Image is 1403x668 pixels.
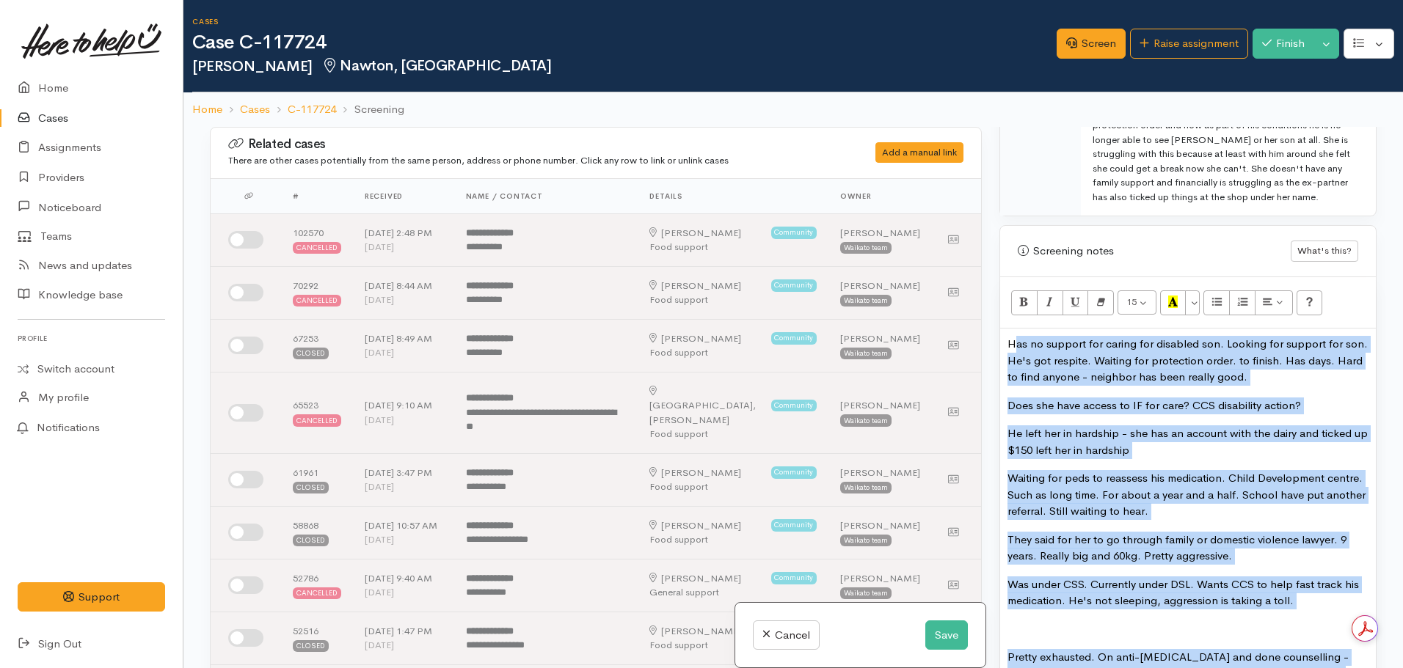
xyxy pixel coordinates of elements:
[353,179,454,214] th: Received
[1037,290,1063,315] button: Italic (CTRL+I)
[1007,471,1366,518] font: Waiting for peds to reassess his medication. Child Development centre. Such as long time. For abo...
[1057,29,1126,59] a: Screen
[649,638,817,653] div: Food support
[1118,290,1156,315] button: Font Size
[281,612,353,664] td: 52516
[365,466,442,480] div: [DATE] 3:47 PM
[828,179,932,214] th: Owner
[1018,243,1291,260] div: Screening notes
[1093,76,1358,205] div: [PERSON_NAME] is struggling emotionally and mentally with the challenges of having an autistic so...
[365,293,394,306] time: [DATE]
[840,226,920,241] div: [PERSON_NAME]
[365,414,394,426] time: [DATE]
[649,427,817,441] div: Food support
[840,518,920,533] div: [PERSON_NAME]
[1160,290,1187,315] button: Recent Color
[771,400,817,411] span: Community
[875,142,963,164] div: Add a manual link
[840,295,892,307] div: Waikato team
[638,179,828,214] th: Details
[18,582,165,612] button: Support
[771,466,817,478] span: Community
[365,533,394,546] time: [DATE]
[365,398,442,413] div: [DATE] 9:10 AM
[293,587,341,599] div: Cancelled
[649,384,766,427] div: [PERSON_NAME]
[228,154,729,166] small: There are other cases potentially from the same person, address or phone number. Click any row to...
[649,345,817,360] div: Food support
[1130,29,1248,59] a: Raise assignment
[1007,532,1346,563] font: They said for her to go through family or domestic violence lawyer. 9 years. Really big and 60kg....
[293,414,341,426] div: Cancelled
[365,226,442,241] div: [DATE] 2:48 PM
[18,329,165,348] h6: Profile
[840,331,920,346] div: [PERSON_NAME]
[365,241,394,253] time: [DATE]
[1007,398,1301,412] font: Does she have access to IF for care? CCS disability action?
[281,266,353,319] td: 70292
[1007,426,1368,457] font: He left her in hardship - she has an account with the dairy and ticked up $150 left her in hardship
[649,293,817,307] div: Food support
[365,639,394,651] time: [DATE]
[336,101,404,118] li: Screening
[649,624,741,639] div: [PERSON_NAME]
[1291,241,1358,262] button: What's this?
[321,56,552,75] span: Nawton, [GEOGRAPHIC_DATA]
[649,240,817,254] div: Food support
[293,295,341,307] div: Cancelled
[649,518,741,533] div: [PERSON_NAME]
[192,18,1057,26] h6: Cases
[840,398,920,413] div: [PERSON_NAME]
[649,585,817,600] div: General support
[281,506,353,559] td: 58868
[840,571,920,586] div: [PERSON_NAME]
[771,519,817,531] span: Community
[192,58,1057,75] h2: [PERSON_NAME]
[840,414,892,426] div: Waikato team
[365,279,442,293] div: [DATE] 8:44 AM
[840,242,892,254] div: Waikato team
[288,101,336,118] a: C-117724
[649,226,741,241] div: [PERSON_NAME]
[281,213,353,266] td: 102570
[649,571,741,586] div: [PERSON_NAME]
[365,346,394,359] time: [DATE]
[1203,290,1230,315] button: Unordered list (CTRL+SHIFT+NUM7)
[293,348,329,359] div: Closed
[281,179,353,214] th: #
[925,620,968,650] button: Save
[649,532,817,547] div: Food support
[1011,290,1038,315] button: Bold (CTRL+B)
[753,620,820,650] a: Cancel
[1185,290,1200,315] button: More Color
[365,586,394,598] time: [DATE]
[840,466,920,480] div: [PERSON_NAME]
[1229,290,1256,315] button: Ordered list (CTRL+SHIFT+NUM8)
[293,482,329,493] div: Closed
[293,242,341,254] div: Cancelled
[771,332,817,344] span: Community
[240,101,270,118] a: Cases
[281,453,353,506] td: 61961
[365,331,442,346] div: [DATE] 8:49 AM
[281,319,353,372] td: 67253
[649,399,756,411] span: [GEOGRAPHIC_DATA],
[192,32,1057,54] h1: Case C-117724
[365,518,442,533] div: [DATE] 10:57 AM
[183,92,1403,127] nav: breadcrumb
[840,348,892,359] div: Waikato team
[281,559,353,612] td: 52786
[771,572,817,584] span: Community
[365,571,442,586] div: [DATE] 9:40 AM
[840,482,892,493] div: Waikato team
[1126,296,1137,308] span: 15
[293,640,329,652] div: Closed
[365,624,442,639] div: [DATE] 1:47 PM
[1007,337,1368,383] font: Has no support for caring for disabled son. Looking for support for son. He's got respite. Waitin...
[228,137,838,152] h3: Related cases
[840,587,892,599] div: Waikato team
[1007,577,1359,608] font: Was under CSS. Currently under DSL. Wants CCS to help fast track his medication. He's not sleepin...
[649,279,741,293] div: [PERSON_NAME]
[840,535,892,546] div: Waikato team
[840,279,920,293] div: [PERSON_NAME]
